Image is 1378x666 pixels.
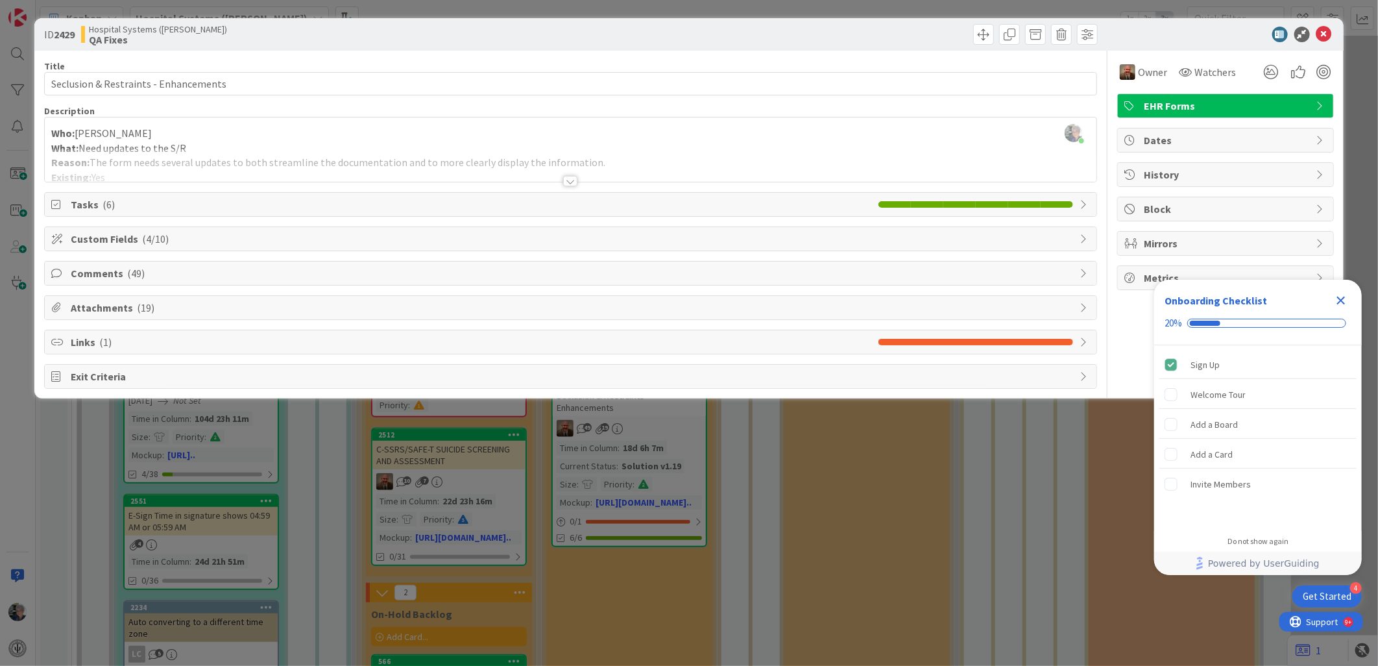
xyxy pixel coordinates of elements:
[44,105,95,117] span: Description
[103,198,115,211] span: ( 6 )
[1191,476,1251,492] div: Invite Members
[1138,64,1167,80] span: Owner
[1208,556,1320,571] span: Powered by UserGuiding
[51,141,1090,156] p: Need updates to the S/R
[1303,590,1351,603] div: Get Started
[1144,167,1310,182] span: History
[1165,317,1351,329] div: Checklist progress: 20%
[1159,470,1357,499] div: Invite Members is incomplete.
[71,197,872,212] span: Tasks
[71,265,1073,281] span: Comments
[1144,270,1310,286] span: Metrics
[1154,552,1362,575] div: Footer
[51,126,1090,141] p: [PERSON_NAME]
[1159,440,1357,469] div: Add a Card is incomplete.
[1165,317,1182,329] div: 20%
[51,127,75,140] strong: Who:
[1165,293,1267,308] div: Onboarding Checklist
[1331,290,1351,311] div: Close Checklist
[1292,586,1362,608] div: Open Get Started checklist, remaining modules: 4
[1154,345,1362,528] div: Checklist items
[137,301,154,314] span: ( 19 )
[44,27,75,42] span: ID
[1144,236,1310,251] span: Mirrors
[1144,98,1310,114] span: EHR Forms
[44,72,1097,95] input: type card name here...
[1191,357,1220,373] div: Sign Up
[1159,410,1357,439] div: Add a Board is incomplete.
[1144,201,1310,217] span: Block
[1159,380,1357,409] div: Welcome Tour is incomplete.
[127,267,145,280] span: ( 49 )
[1191,417,1238,432] div: Add a Board
[1350,582,1362,594] div: 4
[99,336,112,349] span: ( 1 )
[1161,552,1355,575] a: Powered by UserGuiding
[71,334,872,350] span: Links
[1120,64,1135,80] img: JS
[71,300,1073,315] span: Attachments
[1191,387,1246,402] div: Welcome Tour
[142,232,169,245] span: ( 4/10 )
[1191,447,1233,462] div: Add a Card
[54,28,75,41] b: 2429
[27,2,59,18] span: Support
[71,369,1073,384] span: Exit Criteria
[1227,536,1288,547] div: Do not show again
[71,231,1073,247] span: Custom Fields
[1194,64,1237,80] span: Watchers
[1065,124,1083,142] img: x9GsnaifSX4ialCBneLb6lDLYCDDhe1p.jpg
[44,60,65,72] label: Title
[1154,280,1362,575] div: Checklist Container
[1144,132,1310,148] span: Dates
[66,5,72,16] div: 9+
[89,34,227,45] b: QA Fixes
[89,24,227,34] span: Hospital Systems ([PERSON_NAME])
[1159,351,1357,379] div: Sign Up is complete.
[51,142,79,154] strong: What:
